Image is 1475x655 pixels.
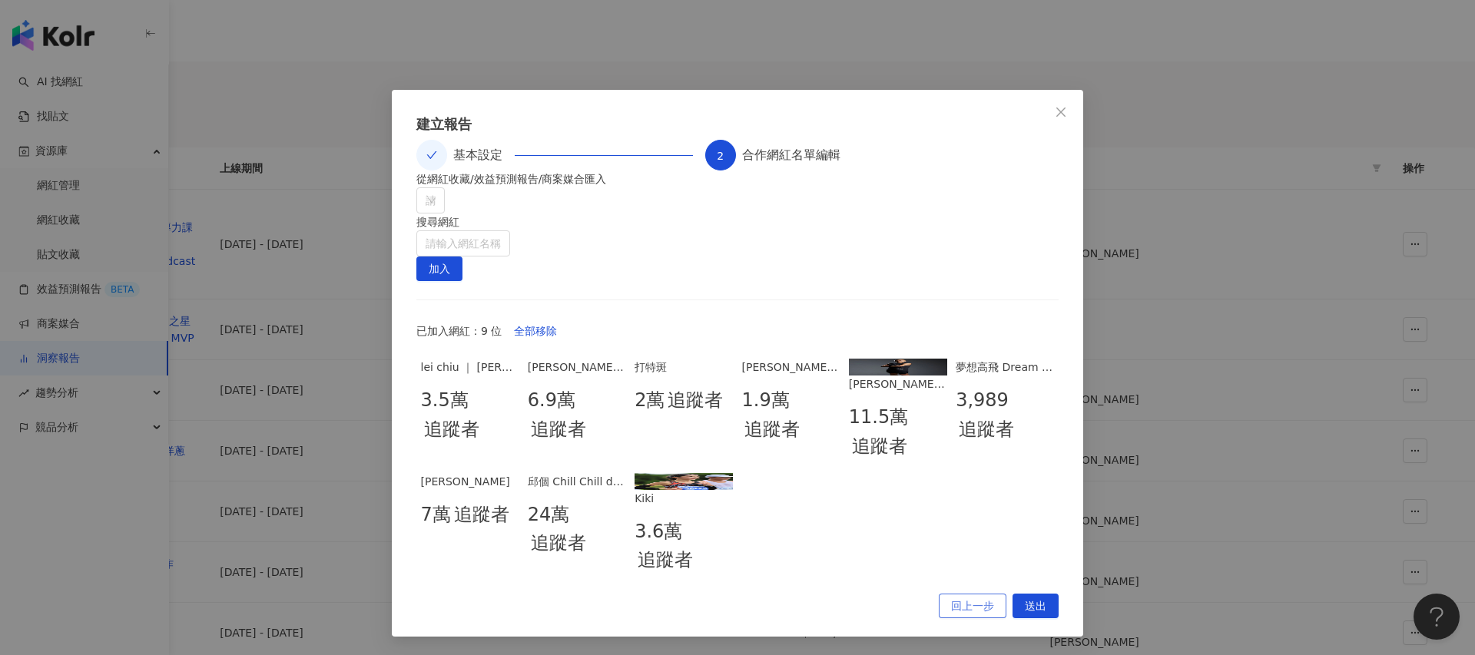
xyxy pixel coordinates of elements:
span: close [1055,106,1067,118]
div: [PERSON_NAME]｜路跑訓練教室｜ [849,375,947,392]
button: Close [1046,97,1076,127]
div: 建立報告 [416,114,1059,134]
div: [PERSON_NAME]｜Jump🪢Workout🏋🏻Run🏃🏻‍♀️ [741,359,840,375]
span: 追蹤者 [454,501,509,530]
span: 追蹤者 [531,529,586,558]
span: 加入 [429,257,450,282]
span: 24萬 [528,501,570,530]
span: 2 [717,150,724,162]
span: 送出 [1025,594,1046,619]
img: KOL Avatar [849,359,947,375]
span: 全部移除 [514,319,557,344]
span: 2萬 [635,386,665,415]
button: 回上一步 [939,594,1006,618]
button: 加入 [416,256,462,281]
span: 追蹤者 [424,415,479,445]
span: 3.6萬 [635,518,682,547]
div: 已加入網紅：9 位 [416,319,1059,343]
div: Kiki [635,490,733,507]
span: 7萬 [421,501,451,530]
div: 基本設定 [453,140,515,170]
div: 合作網紅名單編輯 [742,140,840,170]
span: 追蹤者 [531,415,586,445]
span: 追蹤者 [668,386,723,415]
button: 全部移除 [502,319,569,343]
span: check [426,150,437,160]
span: 追蹤者 [744,415,800,445]
span: 11.5萬 [849,403,908,432]
div: 邱個 Chill Chill der Podcast [528,473,626,490]
span: 回上一步 [951,594,994,619]
div: [PERSON_NAME]（運動 跑步教練） [528,359,626,375]
span: 追蹤者 [959,415,1014,445]
span: 1.9萬 [741,386,789,415]
span: 追蹤者 [638,546,693,575]
div: 從網紅收藏/效益預測報告/商案媒合匯入 [416,170,1059,187]
img: KOL Avatar [635,473,733,490]
div: lei chiu ｜ [PERSON_NAME] [421,359,519,375]
span: 追蹤者 [852,432,907,461]
span: 3,989 [956,386,1009,415]
div: [PERSON_NAME] [421,473,519,490]
div: 夢想高飛 Dream High Running Club [956,359,1054,375]
span: 3.5萬 [421,386,469,415]
div: 打特斑 [635,359,733,375]
span: 6.9萬 [528,386,575,415]
button: 送出 [1013,594,1059,618]
div: 搜尋網紅 [416,213,1059,230]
